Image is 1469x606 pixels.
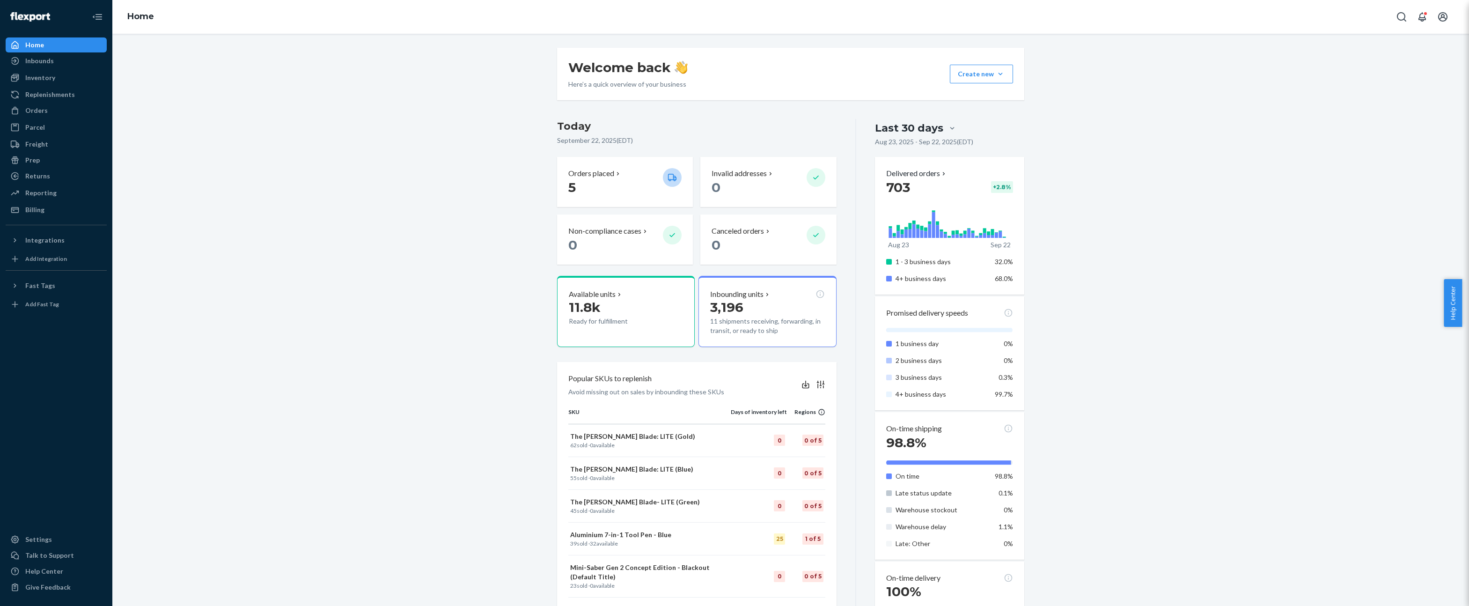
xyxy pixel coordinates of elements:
p: Warehouse stockout [896,505,988,515]
p: Available units [569,289,616,300]
p: On-time shipping [886,423,942,434]
a: Freight [6,137,107,152]
p: 2 business days [896,356,988,365]
div: Integrations [25,236,65,245]
p: September 22, 2025 ( EDT ) [557,136,837,145]
div: Settings [25,535,52,544]
div: 0 [774,435,785,446]
span: 0% [1004,340,1013,347]
div: 0 [774,571,785,582]
span: 0% [1004,539,1013,547]
span: 0.3% [999,373,1013,381]
h1: Welcome back [568,59,688,76]
iframe: Opens a widget where you can chat to one of our agents [1408,578,1460,601]
p: 3 business days [896,373,988,382]
div: 0 of 5 [802,571,823,582]
h3: Today [557,119,837,134]
p: Invalid addresses [712,168,767,179]
a: Orders [6,103,107,118]
p: Ready for fulfillment [569,317,655,326]
a: Help Center [6,564,107,579]
div: 0 [774,500,785,511]
div: 1 of 5 [802,533,823,545]
a: Prep [6,153,107,168]
span: 0 [590,474,593,481]
button: Fast Tags [6,278,107,293]
p: 1 - 3 business days [896,257,988,266]
p: sold · available [570,539,729,547]
p: 4+ business days [896,390,988,399]
div: 0 of 5 [802,500,823,511]
a: Home [6,37,107,52]
span: 11.8k [569,299,601,315]
div: Returns [25,171,50,181]
button: Open Search Box [1392,7,1411,26]
span: 68.0% [995,274,1013,282]
div: Prep [25,155,40,165]
span: 99.7% [995,390,1013,398]
span: 39 [570,540,577,547]
a: Add Fast Tag [6,297,107,312]
span: 55 [570,474,577,481]
button: Close Navigation [88,7,107,26]
span: 98.8% [886,435,926,451]
span: 0 [590,507,593,514]
div: Orders [25,106,48,115]
span: 45 [570,507,577,514]
a: Reporting [6,185,107,200]
p: Aug 23, 2025 - Sep 22, 2025 ( EDT ) [875,137,973,147]
p: Inbounding units [710,289,764,300]
span: 703 [886,179,910,195]
div: Billing [25,205,44,214]
span: 0% [1004,356,1013,364]
div: Home [25,40,44,50]
span: 0.1% [999,489,1013,497]
span: 32.0% [995,258,1013,266]
span: 98.8% [995,472,1013,480]
a: Inbounds [6,53,107,68]
div: Give Feedback [25,583,71,592]
button: Delivered orders [886,168,948,179]
button: Give Feedback [6,580,107,595]
button: Invalid addresses 0 [700,157,836,207]
a: Billing [6,202,107,217]
p: sold · available [570,441,729,449]
a: Home [127,11,154,22]
p: Late status update [896,488,988,498]
button: Non-compliance cases 0 [557,214,693,265]
a: Returns [6,169,107,184]
p: The [PERSON_NAME] Blade: LITE (Blue) [570,465,729,474]
p: Non-compliance cases [568,226,641,236]
span: 100% [886,584,921,599]
div: + 2.8 % [991,181,1013,193]
span: 32 [590,540,596,547]
div: Replenishments [25,90,75,99]
button: Integrations [6,233,107,248]
th: SKU [568,408,731,424]
span: 0% [1004,506,1013,514]
span: 23 [570,582,577,589]
th: Days of inventory left [731,408,787,424]
button: Create new [950,65,1013,83]
p: Mini-Saber Gen 2 Concept Edition - Blackout (Default Title) [570,563,729,582]
p: On time [896,472,988,481]
p: Canceled orders [712,226,764,236]
p: Late: Other [896,539,988,548]
span: 0 [590,582,593,589]
p: Avoid missing out on sales by inbounding these SKUs [568,387,724,397]
div: 0 [774,467,785,479]
ol: breadcrumbs [120,3,162,30]
span: 5 [568,179,576,195]
span: 0 [712,179,720,195]
div: Freight [25,140,48,149]
button: Inbounding units3,19611 shipments receiving, forwarding, in transit, or ready to ship [698,276,836,347]
div: 0 of 5 [802,435,823,446]
p: Sep 22 [991,240,1011,250]
div: Add Fast Tag [25,300,59,308]
p: Aug 23 [888,240,909,250]
button: Help Center [1444,279,1462,327]
div: Fast Tags [25,281,55,290]
span: 1.1% [999,523,1013,531]
p: Popular SKUs to replenish [568,373,652,384]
